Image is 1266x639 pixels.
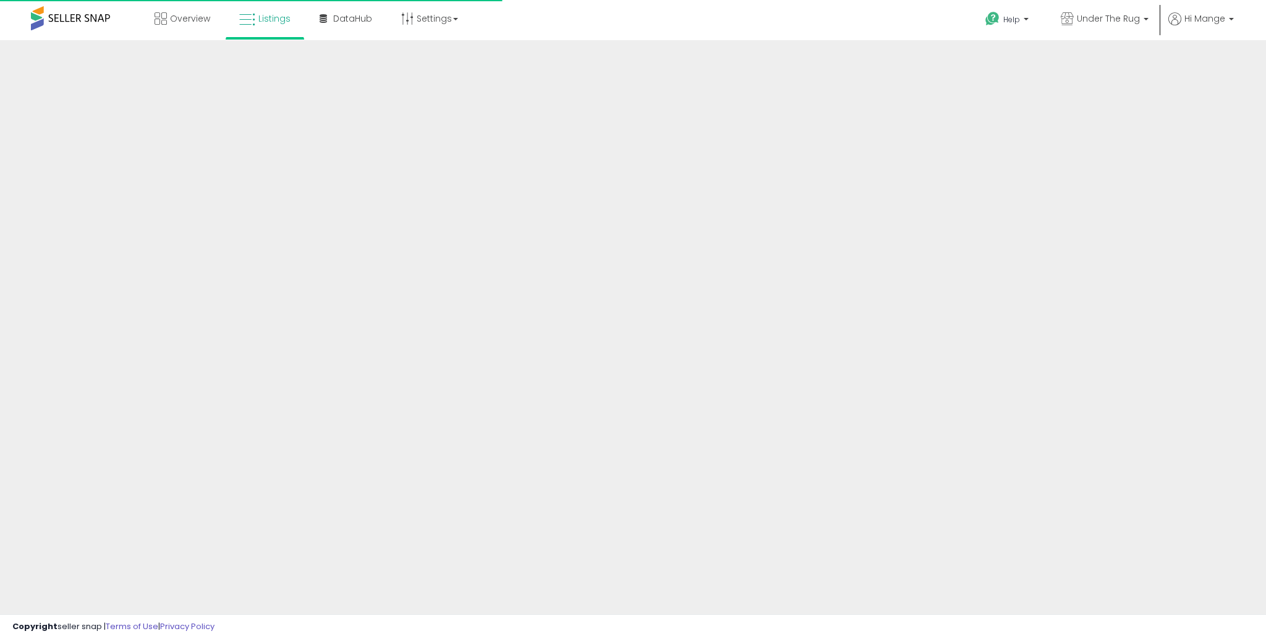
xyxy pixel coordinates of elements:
span: Help [1003,14,1020,25]
span: Hi Mange [1184,12,1225,25]
span: Listings [258,12,291,25]
span: DataHub [333,12,372,25]
a: Hi Mange [1168,12,1234,40]
span: Under The Rug [1077,12,1140,25]
a: Help [975,2,1041,40]
i: Get Help [985,11,1000,27]
span: Overview [170,12,210,25]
